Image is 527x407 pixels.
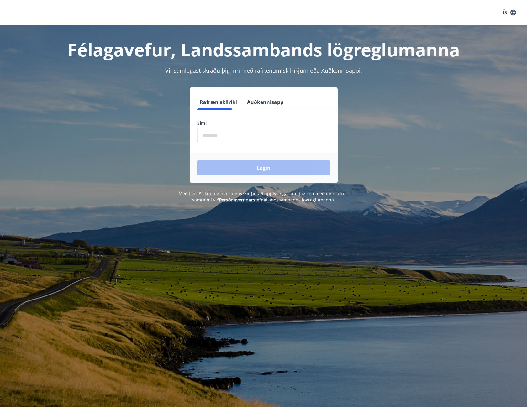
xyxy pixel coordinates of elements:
button: Auðkennisapp [245,95,286,110]
label: Sími [197,120,330,126]
a: Persónuverndarstefna [219,197,266,203]
h1: Félagavefur, Landssambands lögreglumanna [45,38,482,61]
span: Með því að skrá þig inn samþykkir þú að upplýsingar um þig séu meðhöndlaðar í samræmi við Landssa... [178,190,349,203]
button: ÍS [499,7,519,18]
span: Vinsamlegast skráðu þig inn með rafrænum skilríkjum eða Auðkennisappi. [165,67,362,74]
button: Rafræn skilríki [197,95,240,110]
